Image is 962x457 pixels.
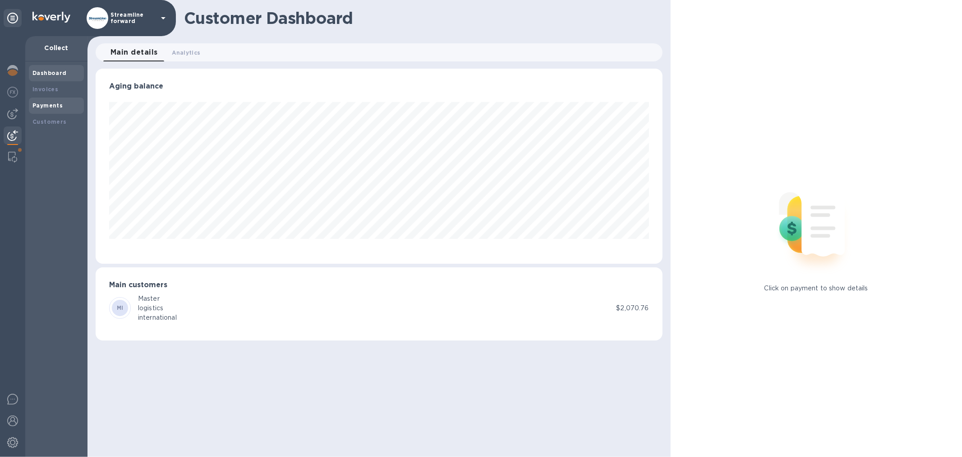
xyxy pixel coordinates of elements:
[616,303,649,313] p: $2,070.76
[172,48,201,57] span: Analytics
[32,118,67,125] b: Customers
[32,102,63,109] b: Payments
[109,281,649,289] h3: Main customers
[32,86,58,93] b: Invoices
[764,284,868,293] p: Click on payment to show details
[138,303,177,313] div: logistics
[184,9,656,28] h1: Customer Dashboard
[32,12,70,23] img: Logo
[110,12,156,24] p: Streamline forward
[32,43,80,52] p: Collect
[110,46,158,59] span: Main details
[138,313,177,322] div: international
[138,294,177,303] div: Master
[7,87,18,98] img: Foreign exchange
[32,70,67,76] b: Dashboard
[109,82,649,91] h3: Aging balance
[117,304,124,311] b: MI
[4,9,22,27] div: Unpin categories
